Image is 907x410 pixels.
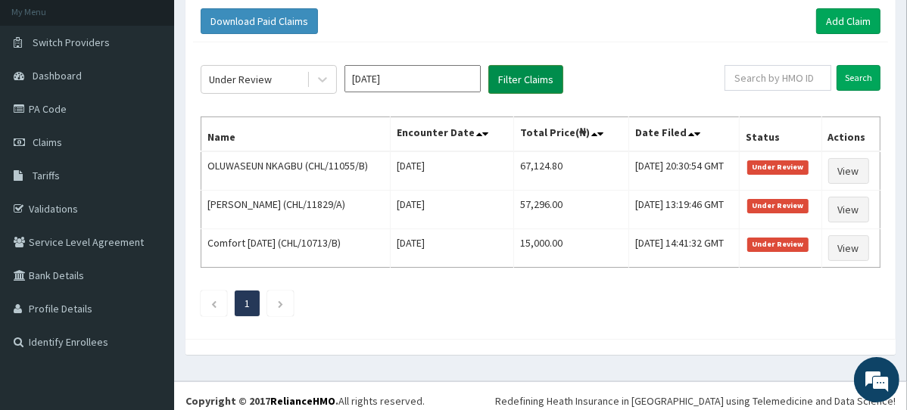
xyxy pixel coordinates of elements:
th: Date Filed [628,117,739,152]
a: View [828,197,869,222]
a: View [828,235,869,261]
div: Chat with us now [79,85,254,104]
input: Select Month and Year [344,65,481,92]
button: Download Paid Claims [201,8,318,34]
th: Total Price(₦) [514,117,629,152]
td: [PERSON_NAME] (CHL/11829/A) [201,191,391,229]
td: [DATE] 14:41:32 GMT [628,229,739,268]
th: Actions [821,117,880,152]
th: Status [739,117,821,152]
strong: Copyright © 2017 . [185,394,338,408]
img: d_794563401_company_1708531726252_794563401 [28,76,61,113]
td: [DATE] [390,229,514,268]
a: Add Claim [816,8,881,34]
a: Page 1 is your current page [245,297,250,310]
td: 57,296.00 [514,191,629,229]
td: Comfort [DATE] (CHL/10713/B) [201,229,391,268]
td: 15,000.00 [514,229,629,268]
button: Filter Claims [488,65,563,94]
span: Dashboard [33,69,82,82]
th: Name [201,117,391,152]
a: Previous page [210,297,217,310]
td: 67,124.80 [514,151,629,191]
textarea: Type your message and hit 'Enter' [8,260,288,313]
span: Under Review [747,199,809,213]
span: Tariffs [33,169,60,182]
span: Switch Providers [33,36,110,49]
td: [DATE] 13:19:46 GMT [628,191,739,229]
td: [DATE] [390,151,514,191]
span: Claims [33,135,62,149]
a: RelianceHMO [270,394,335,408]
span: We're online! [88,114,209,267]
a: Next page [277,297,284,310]
div: Redefining Heath Insurance in [GEOGRAPHIC_DATA] using Telemedicine and Data Science! [495,393,896,408]
div: Minimize live chat window [248,8,285,44]
div: Under Review [209,72,272,87]
span: Under Review [747,160,809,174]
span: Under Review [747,238,809,251]
a: View [828,158,869,184]
th: Encounter Date [390,117,514,152]
td: [DATE] [390,191,514,229]
td: [DATE] 20:30:54 GMT [628,151,739,191]
td: OLUWASEUN NKAGBU (CHL/11055/B) [201,151,391,191]
input: Search by HMO ID [725,65,831,91]
input: Search [837,65,881,91]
